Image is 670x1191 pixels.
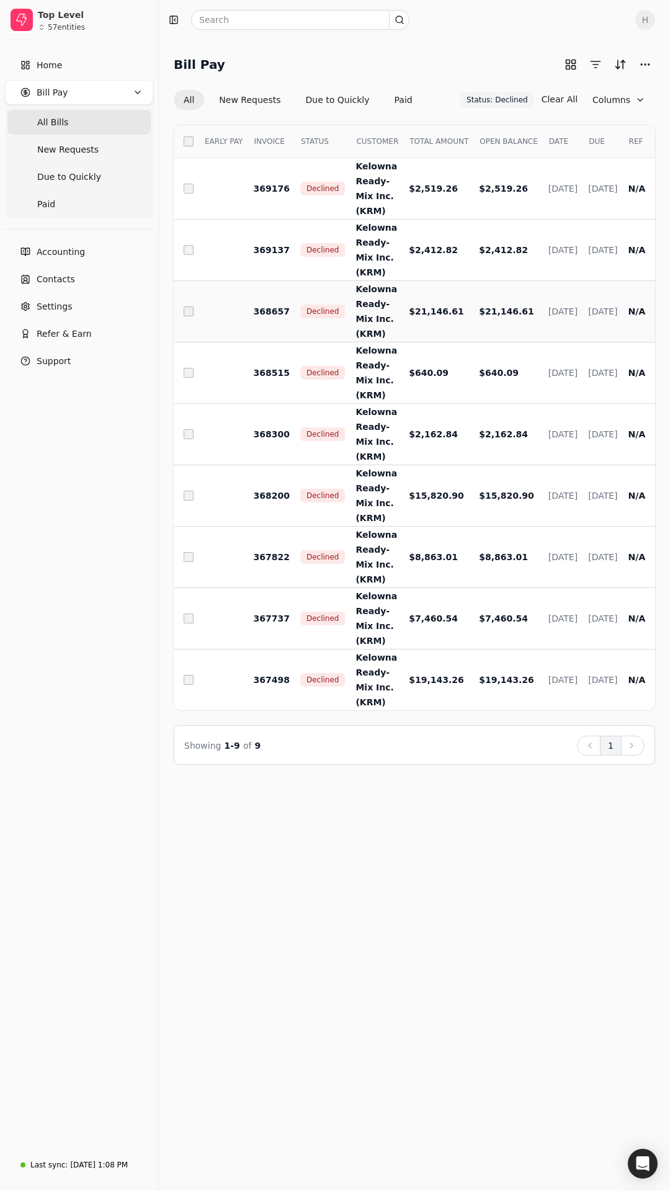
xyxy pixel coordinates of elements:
span: 367498 [253,675,289,685]
span: Kelowna Ready-Mix Inc. (KRM) [355,591,397,646]
span: 367822 [253,552,289,562]
span: Home [37,59,62,72]
div: [DATE] 1:08 PM [70,1159,128,1171]
span: Contacts [37,273,75,286]
span: Declined [306,490,339,501]
button: New Requests [209,90,290,110]
span: Due to Quickly [37,171,101,184]
span: DATE [549,136,568,147]
span: Settings [37,300,72,313]
span: 368300 [253,429,289,439]
span: DUE [589,136,605,147]
span: TOTAL AMOUNT [409,136,468,147]
span: [DATE] [548,675,578,685]
span: [DATE] [588,491,617,501]
span: STATUS [301,136,329,147]
button: Refer & Earn [5,321,153,346]
button: 1 [600,736,622,756]
span: REF [629,136,643,147]
span: N/A [628,306,646,316]
span: $2,412.82 [479,245,528,255]
span: [DATE] [588,306,617,316]
span: N/A [628,552,646,562]
span: Kelowna Ready-Mix Inc. (KRM) [355,161,397,216]
span: $2,519.26 [409,184,458,194]
span: Declined [306,244,339,256]
span: $15,820.90 [479,491,534,501]
span: Accounting [37,246,85,259]
span: $8,863.01 [479,552,528,562]
a: Contacts [5,267,153,292]
span: [DATE] [548,306,578,316]
span: [DATE] [548,184,578,194]
span: [DATE] [588,613,617,623]
button: More [635,55,655,74]
button: Due to Quickly [296,90,380,110]
span: [DATE] [548,491,578,501]
span: $19,143.26 [479,675,534,685]
div: Top Level [38,9,148,21]
span: CUSTOMER [356,136,398,147]
button: Clear All [542,89,578,109]
span: $15,820.90 [409,491,464,501]
span: $640.09 [409,368,449,378]
span: Showing [184,741,221,751]
span: $2,519.26 [479,184,528,194]
button: Bill Pay [5,80,153,105]
span: Kelowna Ready-Mix Inc. (KRM) [355,653,397,707]
button: Column visibility settings [583,90,655,110]
span: Kelowna Ready-Mix Inc. (KRM) [355,407,397,462]
span: Kelowna Ready-Mix Inc. (KRM) [355,468,397,523]
div: 57 entities [48,24,85,31]
span: Kelowna Ready-Mix Inc. (KRM) [355,223,397,277]
span: Kelowna Ready-Mix Inc. (KRM) [355,284,397,339]
a: Accounting [5,239,153,264]
span: Status: Declined [467,94,528,105]
span: All Bills [37,116,68,129]
span: $19,143.26 [409,675,464,685]
span: Declined [306,551,339,563]
span: $2,162.84 [409,429,458,439]
span: N/A [628,429,646,439]
span: INVOICE [254,136,284,147]
div: Last sync: [30,1159,68,1171]
input: Search [191,10,409,30]
span: [DATE] [548,429,578,439]
button: Paid [385,90,422,110]
span: of [243,741,252,751]
span: 9 [255,741,261,751]
span: $21,146.61 [409,306,464,316]
span: 367737 [253,613,289,623]
a: Settings [5,294,153,319]
button: Status: Declined [460,92,534,108]
span: Support [37,355,71,368]
span: 368657 [253,306,289,316]
span: [DATE] [588,184,617,194]
span: 368515 [253,368,289,378]
span: N/A [628,184,646,194]
span: [DATE] [588,429,617,439]
span: 369137 [253,245,289,255]
span: $8,863.01 [409,552,458,562]
a: Due to Quickly [7,164,151,189]
span: Declined [306,367,339,378]
button: Sort [610,55,630,74]
span: Declined [306,674,339,685]
span: 368200 [253,491,289,501]
span: OPEN BALANCE [480,136,538,147]
span: [DATE] [588,552,617,562]
button: All [174,90,204,110]
a: New Requests [7,137,151,162]
span: [DATE] [548,368,578,378]
span: [DATE] [548,245,578,255]
a: Home [5,53,153,78]
span: Declined [306,183,339,194]
span: $2,412.82 [409,245,458,255]
div: Invoice filter options [174,90,422,110]
span: Bill Pay [37,86,68,99]
span: [DATE] [548,552,578,562]
a: All Bills [7,110,151,135]
a: Paid [7,192,151,216]
span: Paid [37,198,55,211]
span: [DATE] [588,245,617,255]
